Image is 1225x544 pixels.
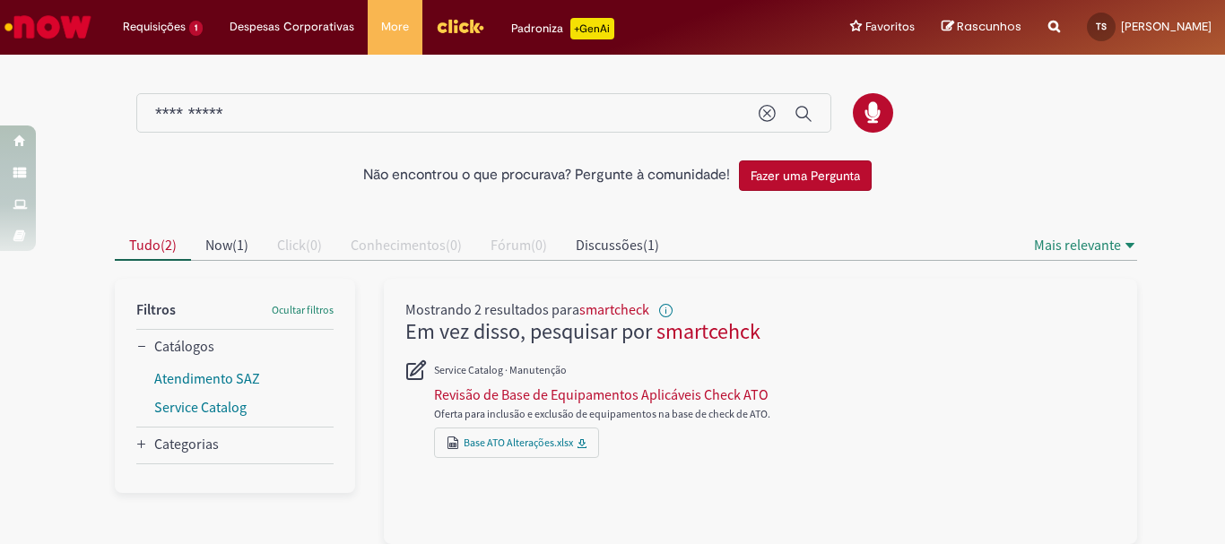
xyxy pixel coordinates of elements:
span: More [381,18,409,36]
img: ServiceNow [2,9,94,45]
span: Requisições [123,18,186,36]
span: TS [1096,21,1107,32]
p: +GenAi [570,18,614,39]
img: click_logo_yellow_360x200.png [436,13,484,39]
span: [PERSON_NAME] [1121,19,1212,34]
div: Padroniza [511,18,614,39]
span: Rascunhos [957,18,1021,35]
span: Favoritos [865,18,915,36]
span: Despesas Corporativas [230,18,354,36]
span: 1 [189,21,203,36]
a: Rascunhos [942,19,1021,36]
h2: Não encontrou o que procurava? Pergunte à comunidade! [363,168,730,184]
button: Fazer uma Pergunta [739,160,872,191]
